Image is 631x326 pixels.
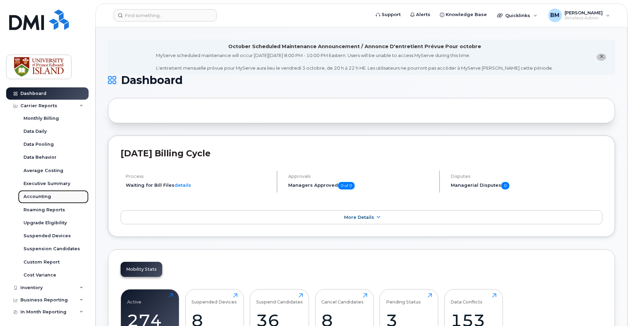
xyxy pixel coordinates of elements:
[126,174,271,179] h4: Process
[126,182,271,188] li: Waiting for Bill Files
[321,293,364,304] div: Cancel Candidates
[121,75,183,85] span: Dashboard
[256,293,303,304] div: Suspend Candidates
[156,52,553,71] div: MyServe scheduled maintenance will occur [DATE][DATE] 8:00 PM - 10:00 PM Eastern. Users will be u...
[501,182,509,189] span: 0
[451,182,602,189] h5: Managerial Disputes
[344,215,374,220] span: More Details
[121,148,602,158] h2: [DATE] Billing Cycle
[451,174,602,179] h4: Disputes
[288,182,433,189] h5: Managers Approved
[386,293,421,304] div: Pending Status
[450,293,482,304] div: Data Conflicts
[191,293,237,304] div: Suspended Devices
[597,54,606,61] button: close notification
[174,182,191,188] a: details
[228,43,481,50] div: October Scheduled Maintenance Announcement / Annonce D'entretient Prévue Pour octobre
[127,293,141,304] div: Active
[288,174,433,179] h4: Approvals
[338,182,355,189] span: 0 of 0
